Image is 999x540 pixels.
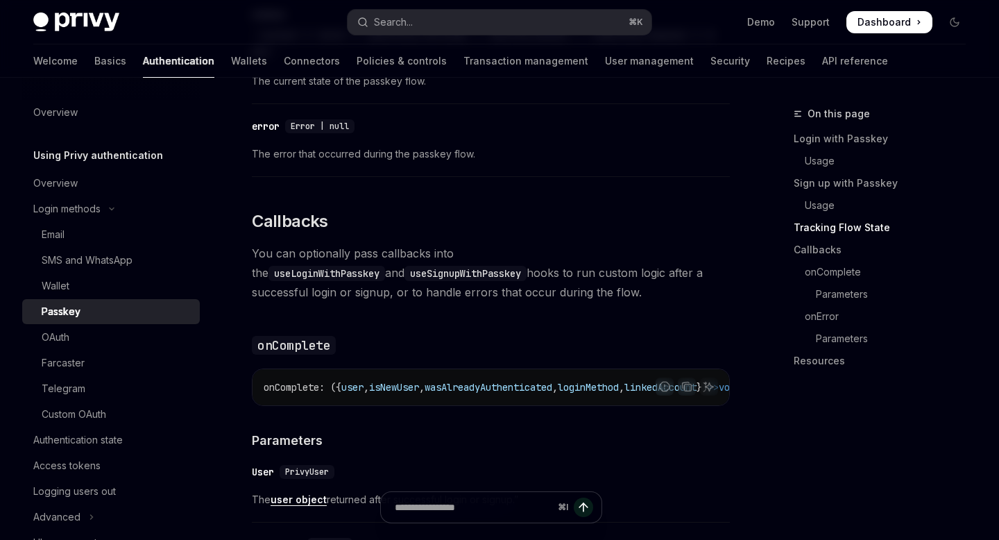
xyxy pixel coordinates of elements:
[42,406,106,423] div: Custom OAuth
[33,147,163,164] h5: Using Privy authentication
[22,325,200,350] a: OAuth
[364,381,369,394] span: ,
[395,492,552,523] input: Ask a question...
[794,328,977,350] a: Parameters
[794,194,977,217] a: Usage
[252,73,730,90] span: The current state of the passkey flow.
[794,305,977,328] a: onError
[369,381,419,394] span: isNewUser
[33,175,78,192] div: Overview
[22,100,200,125] a: Overview
[846,11,932,33] a: Dashboard
[794,150,977,172] a: Usage
[678,378,696,396] button: Copy the contents from the code block
[42,329,69,346] div: OAuth
[794,239,977,261] a: Callbacks
[605,44,694,78] a: User management
[42,278,69,294] div: Wallet
[558,381,619,394] span: loginMethod
[719,381,741,394] span: void
[794,350,977,372] a: Resources
[794,172,977,194] a: Sign up with Passkey
[252,210,328,233] span: Callbacks
[33,457,101,474] div: Access tokens
[252,336,336,355] code: onComplete
[284,44,340,78] a: Connectors
[822,44,888,78] a: API reference
[252,431,323,450] span: Parameters
[252,465,274,479] div: User
[792,15,830,29] a: Support
[33,12,119,32] img: dark logo
[22,505,200,530] button: Toggle Advanced section
[33,509,80,525] div: Advanced
[22,299,200,324] a: Passkey
[291,121,349,132] span: Error | null
[794,128,977,150] a: Login with Passkey
[943,11,966,33] button: Toggle dark mode
[33,44,78,78] a: Welcome
[624,381,697,394] span: linkedAccount
[22,171,200,196] a: Overview
[22,222,200,247] a: Email
[33,432,123,448] div: Authentication state
[767,44,805,78] a: Recipes
[252,244,730,302] span: You can optionally pass callbacks into the and hooks to run custom logic after a successful login...
[231,44,267,78] a: Wallets
[22,273,200,298] a: Wallet
[425,381,552,394] span: wasAlreadyAuthenticated
[42,252,133,269] div: SMS and WhatsApp
[794,283,977,305] a: Parameters
[808,106,870,122] span: On this page
[552,381,558,394] span: ,
[143,44,214,78] a: Authentication
[42,303,80,320] div: Passkey
[710,44,750,78] a: Security
[747,15,775,29] a: Demo
[348,10,651,35] button: Open search
[22,248,200,273] a: SMS and WhatsApp
[33,483,116,500] div: Logging users out
[794,217,977,239] a: Tracking Flow State
[33,104,78,121] div: Overview
[42,355,85,371] div: Farcaster
[319,381,341,394] span: : ({
[794,261,977,283] a: onComplete
[419,381,425,394] span: ,
[22,351,200,376] a: Farcaster
[268,266,385,281] code: useLoginWithPasskey
[285,466,329,478] span: PrivyUser
[357,44,447,78] a: Policies & controls
[574,498,593,517] button: Send message
[22,453,200,478] a: Access tokens
[857,15,911,29] span: Dashboard
[264,381,319,394] span: onComplete
[42,380,85,397] div: Telegram
[619,381,624,394] span: ,
[22,196,200,221] button: Toggle Login methods section
[341,381,364,394] span: user
[22,402,200,427] a: Custom OAuth
[629,17,643,28] span: ⌘ K
[252,146,730,162] span: The error that occurred during the passkey flow.
[463,44,588,78] a: Transaction management
[697,381,708,394] span: })
[33,201,101,217] div: Login methods
[700,378,718,396] button: Ask AI
[404,266,527,281] code: useSignupWithPasskey
[94,44,126,78] a: Basics
[22,479,200,504] a: Logging users out
[22,376,200,401] a: Telegram
[656,378,674,396] button: Report incorrect code
[22,428,200,453] a: Authentication state
[252,119,280,133] div: error
[42,226,65,243] div: Email
[374,14,413,31] div: Search...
